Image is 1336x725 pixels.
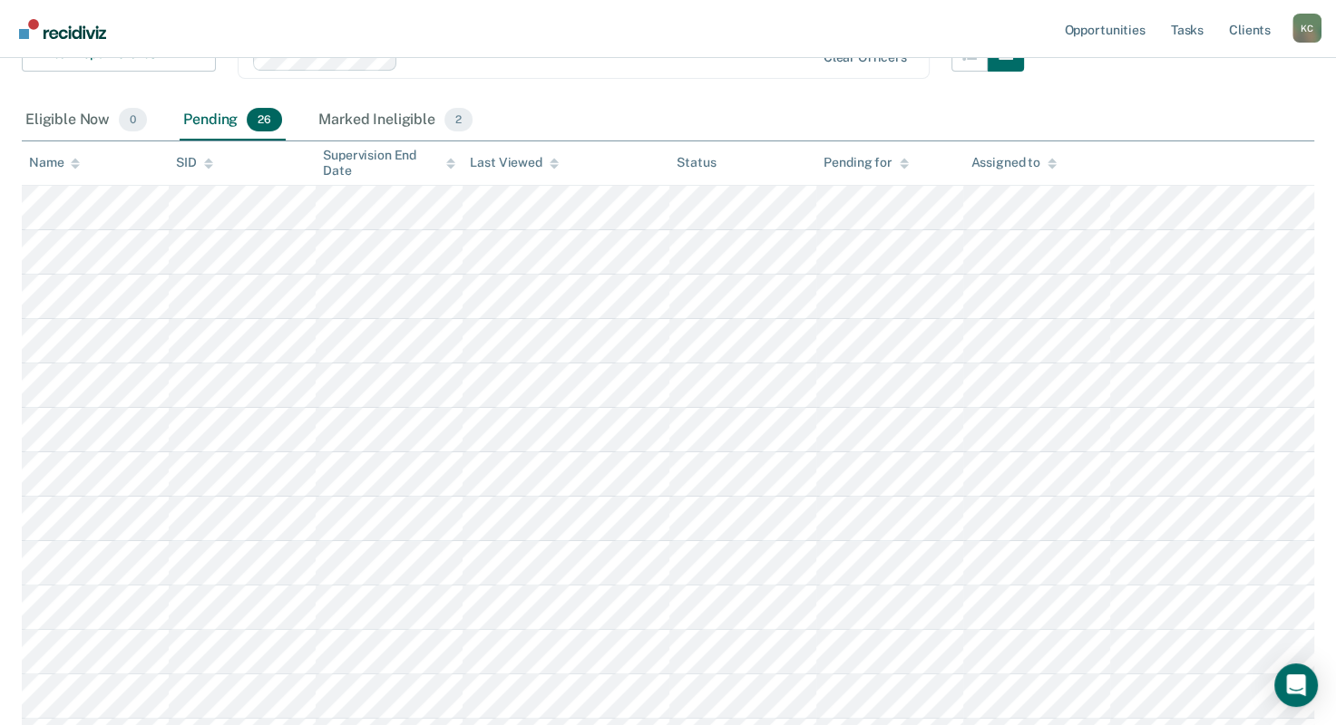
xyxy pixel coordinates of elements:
[970,155,1056,170] div: Assigned to
[315,101,476,140] div: Marked Ineligible2
[824,155,908,170] div: Pending for
[180,101,286,140] div: Pending26
[247,108,282,131] span: 26
[176,155,213,170] div: SID
[1292,14,1321,43] div: K C
[19,19,106,39] img: Recidiviz
[470,155,558,170] div: Last Viewed
[29,155,80,170] div: Name
[1274,663,1318,707] div: Open Intercom Messenger
[444,108,473,131] span: 2
[677,155,716,170] div: Status
[1292,14,1321,43] button: Profile dropdown button
[323,148,455,179] div: Supervision End Date
[119,108,147,131] span: 0
[22,101,151,140] div: Eligible Now0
